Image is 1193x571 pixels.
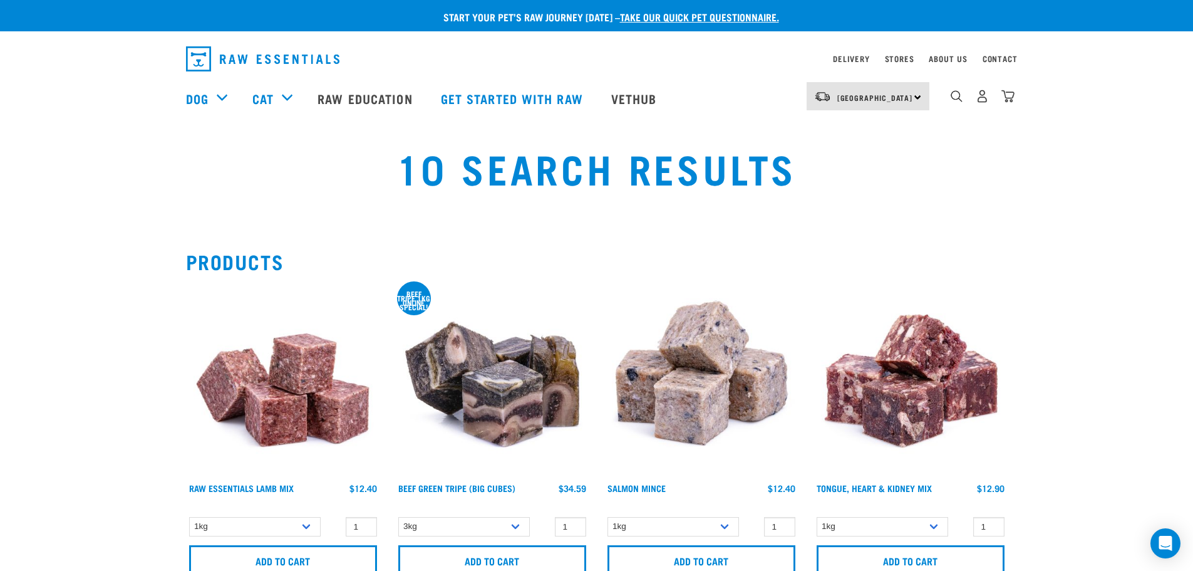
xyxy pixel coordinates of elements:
div: Open Intercom Messenger [1150,528,1180,558]
input: 1 [764,517,795,537]
input: 1 [346,517,377,537]
input: 1 [555,517,586,537]
nav: dropdown navigation [176,41,1018,76]
a: Raw Education [305,73,428,123]
a: Vethub [599,73,673,123]
a: Stores [885,56,914,61]
img: 1141 Salmon Mince 01 [604,283,798,477]
a: Beef Green Tripe (Big Cubes) [398,486,515,490]
div: $34.59 [559,483,586,493]
a: Salmon Mince [607,486,666,490]
a: Delivery [833,56,869,61]
img: van-moving.png [814,91,831,102]
img: home-icon@2x.png [1001,90,1015,103]
a: take our quick pet questionnaire. [620,14,779,19]
h2: Products [186,250,1008,273]
span: [GEOGRAPHIC_DATA] [837,95,913,100]
div: $12.90 [977,483,1004,493]
img: 1044 Green Tripe Beef [395,283,589,477]
input: 1 [973,517,1004,537]
img: user.png [976,90,989,103]
a: Raw Essentials Lamb Mix [189,486,294,490]
div: $12.40 [349,483,377,493]
h1: 10 Search Results [221,145,971,190]
a: Tongue, Heart & Kidney Mix [817,486,932,490]
div: Beef tripe 1kg online special! [397,291,431,309]
img: 1167 Tongue Heart Kidney Mix 01 [813,283,1008,477]
a: Cat [252,89,274,108]
a: Dog [186,89,209,108]
a: About Us [929,56,967,61]
a: Contact [983,56,1018,61]
div: $12.40 [768,483,795,493]
a: Get started with Raw [428,73,599,123]
img: Raw Essentials Logo [186,46,339,71]
img: home-icon-1@2x.png [951,90,963,102]
img: ?1041 RE Lamb Mix 01 [186,283,380,477]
